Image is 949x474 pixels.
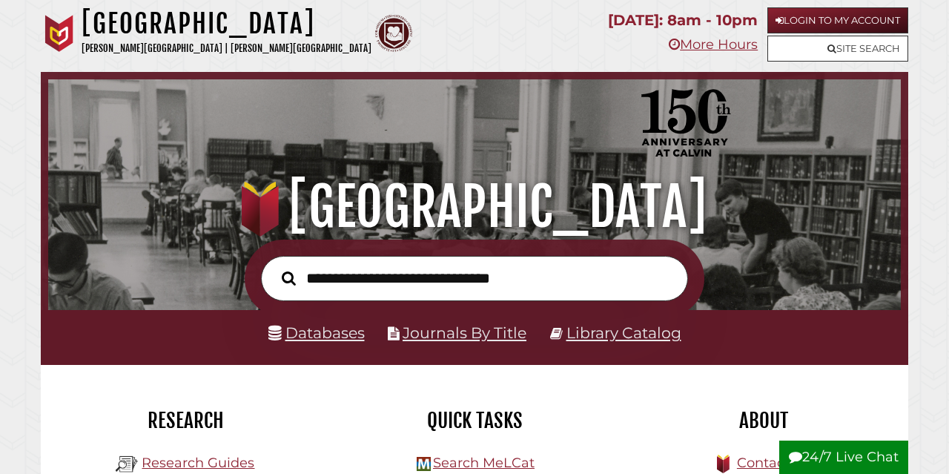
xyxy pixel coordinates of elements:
h1: [GEOGRAPHIC_DATA] [62,174,887,240]
i: Search [282,271,296,286]
h2: About [630,408,897,433]
a: Site Search [767,36,908,62]
a: Research Guides [142,455,254,471]
p: [DATE]: 8am - 10pm [608,7,758,33]
a: Search MeLCat [433,455,535,471]
a: Library Catalog [566,323,681,342]
button: Search [274,267,303,289]
h1: [GEOGRAPHIC_DATA] [82,7,371,40]
a: Contact Us [737,455,810,471]
img: Calvin University [41,15,78,52]
img: Hekman Library Logo [417,457,431,471]
h2: Quick Tasks [341,408,608,433]
a: Journals By Title [403,323,526,342]
a: Databases [268,323,365,342]
a: More Hours [669,36,758,53]
img: Calvin Theological Seminary [375,15,412,52]
p: [PERSON_NAME][GEOGRAPHIC_DATA] | [PERSON_NAME][GEOGRAPHIC_DATA] [82,40,371,57]
h2: Research [52,408,319,433]
a: Login to My Account [767,7,908,33]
